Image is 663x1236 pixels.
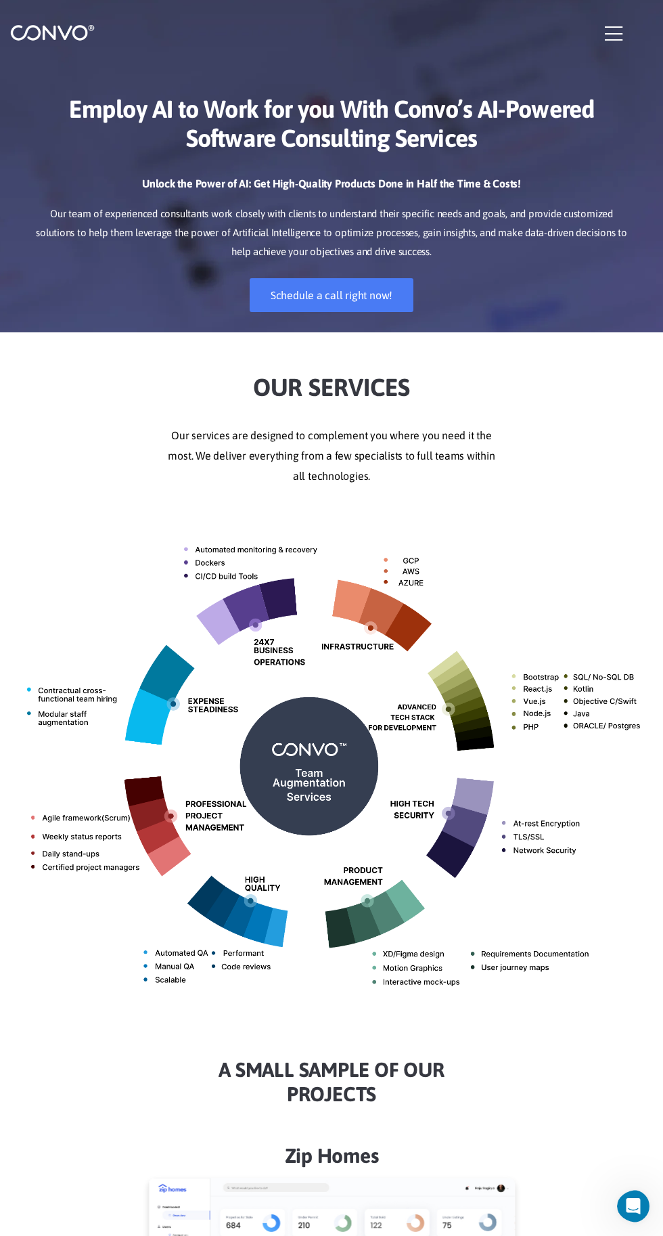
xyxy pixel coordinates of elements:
[10,353,653,405] h2: Our Services
[10,426,653,487] p: Our services are designed to complement you where you need it the most. We deliver everything fro...
[30,177,633,201] h3: Unlock the Power of AI: Get High-Quality Products Done in Half the Time & Costs!
[30,74,633,163] h1: Employ AI to Work for you With Convo’s AI-Powered Software Consulting Services
[250,278,413,312] a: Schedule a call right now!
[10,24,95,41] img: logo_1.png
[617,1190,659,1222] iframe: Intercom live chat
[148,1143,515,1171] span: Zip Homes
[10,1057,653,1116] h2: a Small sample of our projects
[30,204,633,261] p: Our team of experienced consultants work closely with clients to understand their specific needs ...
